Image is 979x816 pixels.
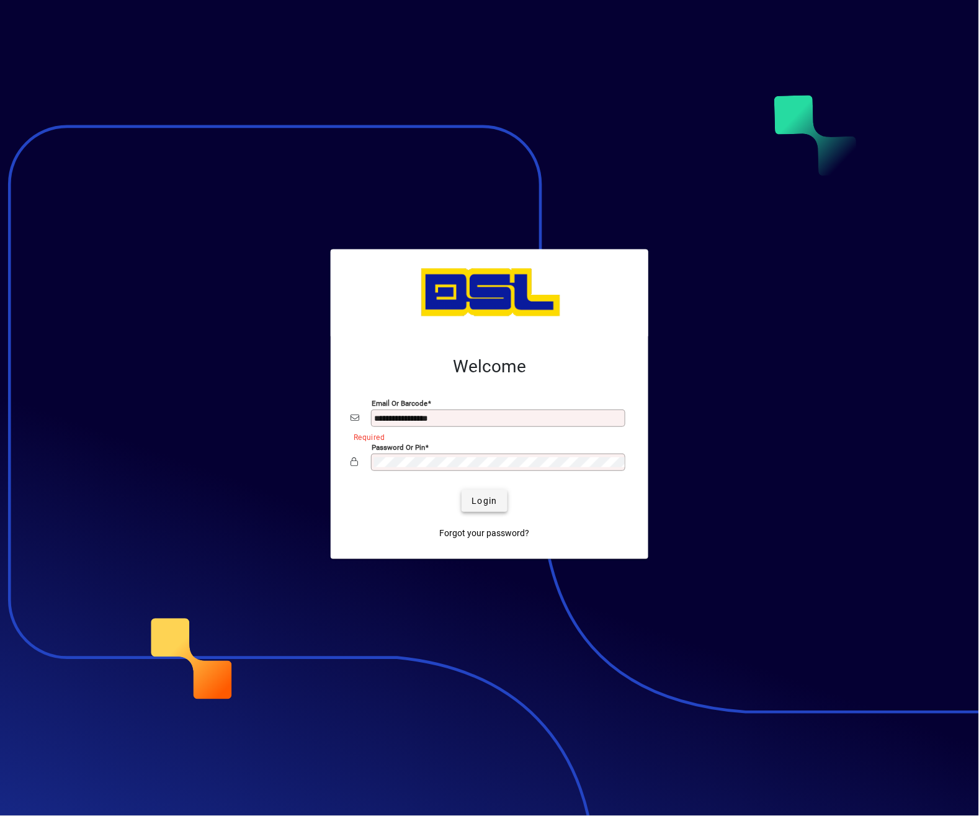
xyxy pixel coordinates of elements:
[354,430,619,443] mat-error: Required
[472,495,497,508] span: Login
[440,527,530,540] span: Forgot your password?
[462,490,507,512] button: Login
[351,356,628,377] h2: Welcome
[372,399,427,408] mat-label: Email or Barcode
[435,522,535,544] a: Forgot your password?
[372,443,425,452] mat-label: Password or Pin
